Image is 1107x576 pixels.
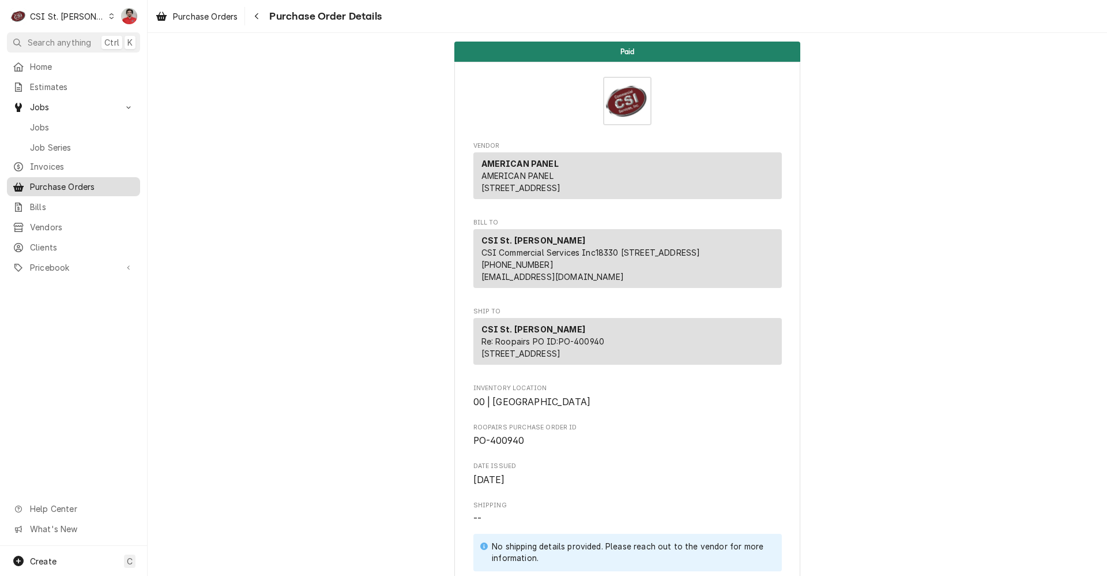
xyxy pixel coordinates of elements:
button: Navigate back [247,7,266,25]
a: Job Series [7,138,140,157]
span: Re: Roopairs PO ID: PO-400940 [481,336,605,346]
a: Go to Jobs [7,98,140,117]
a: Purchase Orders [7,177,140,196]
span: Jobs [30,101,117,113]
div: Bill To [473,229,782,293]
div: Inventory Location [473,384,782,409]
div: CSI St. Louis's Avatar [10,8,27,24]
div: Vendor [473,152,782,204]
a: Jobs [7,118,140,137]
a: Bills [7,197,140,216]
span: Jobs [30,121,134,133]
span: PO-400940 [473,435,524,446]
div: No shipping details provided. Please reach out to the vendor for more information. [492,541,770,564]
div: Nicholas Faubert's Avatar [121,8,137,24]
span: Inventory Location [473,384,782,393]
div: Roopairs Purchase Order ID [473,423,782,448]
a: Clients [7,238,140,257]
img: Logo [603,77,652,125]
div: Ship To [473,318,782,369]
span: Roopairs Purchase Order ID [473,423,782,432]
span: Help Center [30,503,133,515]
div: CSI St. [PERSON_NAME] [30,10,105,23]
span: Bill To [473,218,782,227]
span: Vendors [30,221,134,233]
span: AMERICAN PANEL [STREET_ADDRESS] [481,171,561,193]
span: Roopairs Purchase Order ID [473,434,782,448]
div: Purchase Order Ship To [473,307,782,370]
span: Invoices [30,160,134,173]
a: Go to Help Center [7,499,140,518]
div: C [10,8,27,24]
span: Estimates [30,81,134,93]
span: Date Issued [473,473,782,487]
span: 00 | [GEOGRAPHIC_DATA] [473,397,591,407]
span: [STREET_ADDRESS] [481,349,561,358]
strong: CSI St. [PERSON_NAME] [481,324,585,334]
span: Purchase Orders [30,181,134,193]
span: Ship To [473,307,782,316]
span: Job Series [30,141,134,154]
span: Vendor [473,141,782,151]
button: Search anythingCtrlK [7,32,140,53]
span: Shipping [473,501,782,510]
div: Purchase Order Bill To [473,218,782,293]
a: Purchase Orders [151,7,242,26]
a: Go to What's New [7,519,140,538]
span: CSI Commercial Services Inc18330 [STREET_ADDRESS] [481,248,701,257]
span: Ctrl [104,36,119,48]
span: Search anything [28,36,91,48]
span: -- [473,513,481,524]
div: Status [454,42,800,62]
span: Paid [620,48,635,55]
a: [EMAIL_ADDRESS][DOMAIN_NAME] [481,272,624,282]
span: [DATE] [473,474,505,485]
a: Home [7,57,140,76]
a: Vendors [7,218,140,237]
span: Pricebook [30,261,117,274]
span: Clients [30,241,134,253]
span: Bills [30,201,134,213]
span: Purchase Order Details [266,9,382,24]
span: K [127,36,133,48]
a: [PHONE_NUMBER] [481,260,553,270]
div: Vendor [473,152,782,199]
a: Estimates [7,77,140,96]
span: Create [30,556,57,566]
span: Home [30,61,134,73]
span: What's New [30,523,133,535]
span: Date Issued [473,462,782,471]
div: Ship To [473,318,782,365]
div: Purchase Order Vendor [473,141,782,204]
span: C [127,555,133,567]
strong: AMERICAN PANEL [481,159,559,169]
a: Invoices [7,157,140,176]
div: Bill To [473,229,782,288]
a: Go to Pricebook [7,258,140,277]
div: Date Issued [473,462,782,487]
span: Inventory Location [473,395,782,409]
span: Purchase Orders [173,10,238,23]
strong: CSI St. [PERSON_NAME] [481,235,585,245]
div: NF [121,8,137,24]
